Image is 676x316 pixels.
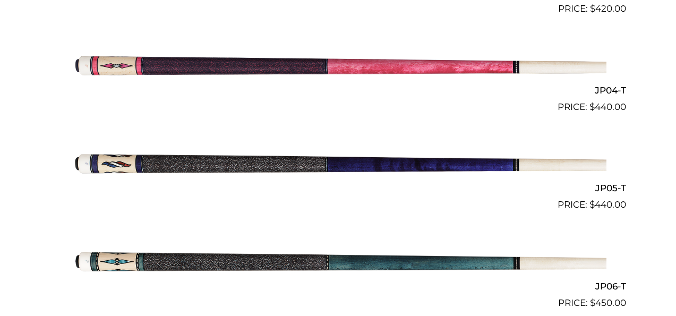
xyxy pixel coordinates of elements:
h2: JP05-T [50,178,626,198]
bdi: 450.00 [590,297,626,308]
bdi: 420.00 [590,3,626,14]
h2: JP04-T [50,80,626,100]
img: JP04-T [70,20,606,109]
a: JP06-T $450.00 [50,216,626,310]
span: $ [589,101,595,112]
span: $ [590,3,595,14]
a: JP05-T $440.00 [50,118,626,212]
h2: JP06-T [50,276,626,296]
bdi: 440.00 [589,199,626,210]
span: $ [589,199,595,210]
bdi: 440.00 [589,101,626,112]
img: JP05-T [70,118,606,208]
a: JP04-T $440.00 [50,20,626,114]
img: JP06-T [70,216,606,305]
span: $ [590,297,595,308]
